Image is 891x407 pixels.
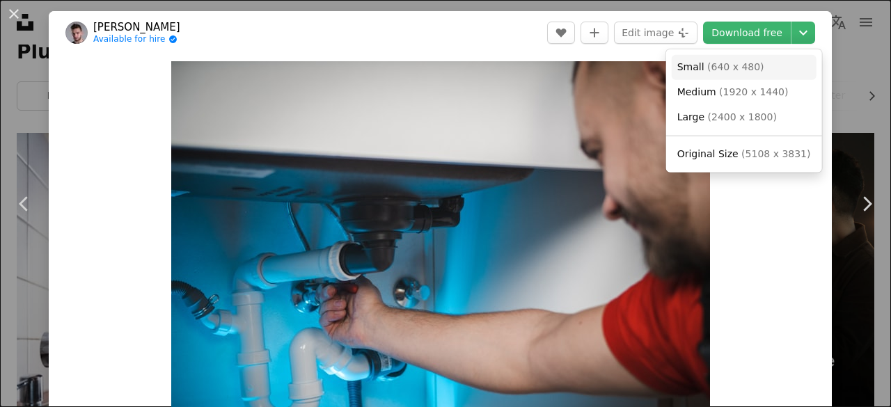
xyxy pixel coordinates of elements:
[719,86,788,97] span: ( 1920 x 1440 )
[677,86,716,97] span: Medium
[677,111,704,122] span: Large
[791,22,815,44] button: Choose download size
[707,61,764,72] span: ( 640 x 480 )
[741,148,810,159] span: ( 5108 x 3831 )
[708,111,777,122] span: ( 2400 x 1800 )
[677,61,704,72] span: Small
[666,49,822,173] div: Choose download size
[677,148,739,159] span: Original Size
